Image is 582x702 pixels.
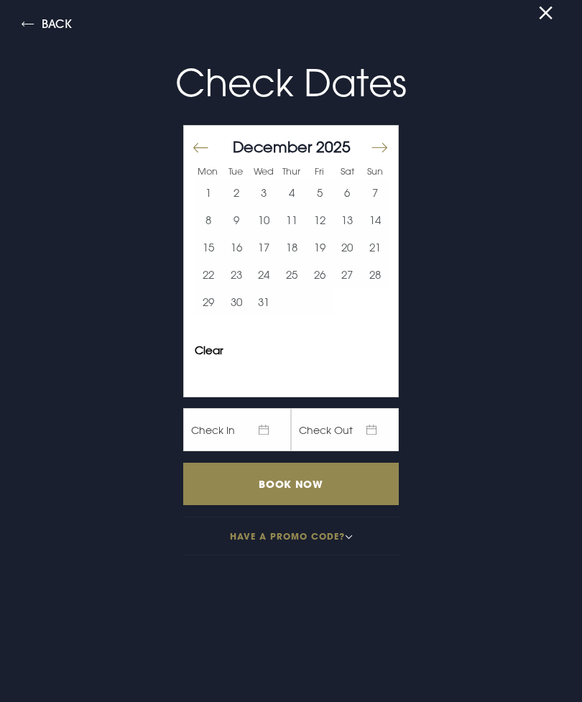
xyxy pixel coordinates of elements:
[278,234,306,261] td: Choose Thursday, December 18, 2025 as your start date.
[195,206,223,234] td: Choose Monday, December 8, 2025 as your start date.
[278,179,306,206] button: 4
[333,206,361,234] td: Choose Saturday, December 13, 2025 as your start date.
[223,179,251,206] button: 2
[305,234,333,261] td: Choose Friday, December 19, 2025 as your start date.
[333,179,361,206] button: 6
[250,261,278,288] td: Choose Wednesday, December 24, 2025 as your start date.
[195,206,223,234] button: 8
[250,261,278,288] button: 24
[22,18,72,34] button: Back
[223,261,251,288] button: 23
[278,206,306,234] td: Choose Thursday, December 11, 2025 as your start date.
[223,234,251,261] td: Choose Tuesday, December 16, 2025 as your start date.
[223,288,251,315] button: 30
[183,517,399,555] button: Have a promo code?
[183,408,291,451] span: Check In
[195,288,223,315] td: Choose Monday, December 29, 2025 as your start date.
[223,206,251,234] button: 9
[250,206,278,234] button: 10
[195,345,223,356] button: Clear
[333,206,361,234] button: 13
[195,179,223,206] td: Choose Monday, December 1, 2025 as your start date.
[195,234,223,261] td: Choose Monday, December 15, 2025 as your start date.
[250,288,278,315] button: 31
[305,261,333,288] td: Choose Friday, December 26, 2025 as your start date.
[195,261,223,288] td: Choose Monday, December 22, 2025 as your start date.
[223,261,251,288] td: Choose Tuesday, December 23, 2025 as your start date.
[278,206,306,234] button: 11
[195,234,223,261] button: 15
[223,234,251,261] button: 16
[278,234,306,261] button: 18
[223,206,251,234] td: Choose Tuesday, December 9, 2025 as your start date.
[195,261,223,288] button: 22
[195,179,223,206] button: 1
[250,206,278,234] td: Choose Wednesday, December 10, 2025 as your start date.
[29,55,553,111] p: Check Dates
[305,206,333,234] td: Choose Friday, December 12, 2025 as your start date.
[333,179,361,206] td: Choose Saturday, December 6, 2025 as your start date.
[361,179,389,206] button: 7
[305,179,333,206] button: 5
[316,137,351,156] span: 2025
[361,234,389,261] button: 21
[250,288,278,315] td: Choose Wednesday, December 31, 2025 as your start date.
[370,133,387,163] button: Move forward to switch to the next month.
[223,179,251,206] td: Choose Tuesday, December 2, 2025 as your start date.
[305,179,333,206] td: Choose Friday, December 5, 2025 as your start date.
[361,206,389,234] td: Choose Sunday, December 14, 2025 as your start date.
[223,288,251,315] td: Choose Tuesday, December 30, 2025 as your start date.
[361,234,389,261] td: Choose Sunday, December 21, 2025 as your start date.
[333,234,361,261] button: 20
[333,234,361,261] td: Choose Saturday, December 20, 2025 as your start date.
[361,261,389,288] button: 28
[305,261,333,288] button: 26
[305,206,333,234] button: 12
[250,234,278,261] button: 17
[250,234,278,261] td: Choose Wednesday, December 17, 2025 as your start date.
[183,463,399,505] input: Book Now
[278,261,306,288] button: 25
[278,179,306,206] td: Choose Thursday, December 4, 2025 as your start date.
[361,261,389,288] td: Choose Sunday, December 28, 2025 as your start date.
[361,206,389,234] button: 14
[291,408,399,451] span: Check Out
[233,137,312,156] span: December
[361,179,389,206] td: Choose Sunday, December 7, 2025 as your start date.
[305,234,333,261] button: 19
[250,179,278,206] td: Choose Wednesday, December 3, 2025 as your start date.
[333,261,361,288] td: Choose Saturday, December 27, 2025 as your start date.
[278,261,306,288] td: Choose Thursday, December 25, 2025 as your start date.
[195,288,223,315] button: 29
[250,179,278,206] button: 3
[193,133,210,163] button: Move backward to switch to the previous month.
[333,261,361,288] button: 27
